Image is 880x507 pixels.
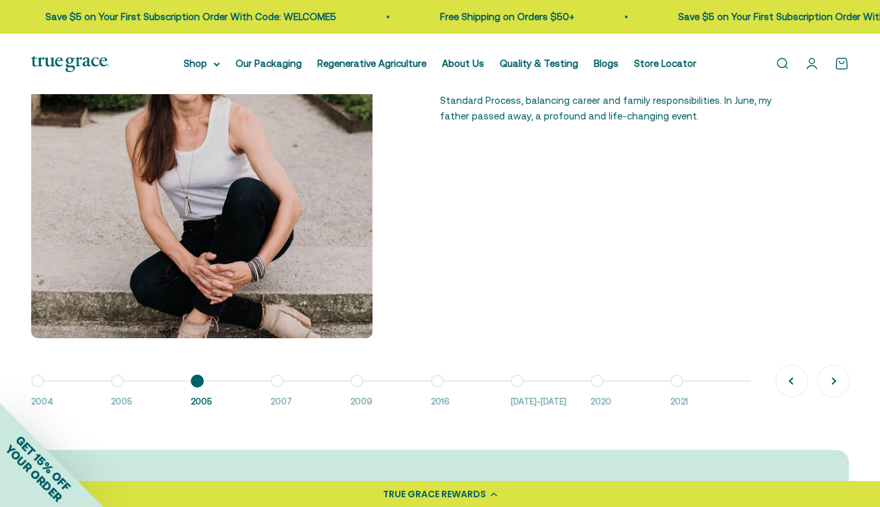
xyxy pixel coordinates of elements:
p: Save $5 on Your First Subscription Order With Code: WELCOME5 [42,9,333,25]
button: 2005 [191,381,271,409]
a: About Us [442,58,484,69]
p: In January, I moved back home to support my dad and began working at Standard Process, balancing ... [440,77,781,124]
summary: Shop [184,56,220,71]
span: 2007 [271,395,337,409]
a: Blogs [594,58,618,69]
a: Quality & Testing [500,58,578,69]
a: Free Shipping on Orders $50+ [437,11,571,22]
a: Store Locator [634,58,696,69]
div: TRUE GRACE REWARDS [383,488,486,501]
button: 2007 [271,381,350,409]
button: 2004 [31,381,111,409]
span: 2004 [31,395,98,409]
a: Our Packaging [236,58,302,69]
span: 2009 [350,395,417,409]
span: 2021 [670,395,737,409]
button: 2021 [670,381,750,409]
span: YOUR ORDER [3,442,65,504]
span: GET 15% OFF [13,433,73,493]
button: 2020 [591,381,670,409]
span: [DATE]-[DATE] [511,395,578,409]
span: 2020 [591,395,657,409]
a: Regenerative Agriculture [317,58,426,69]
button: 2016 [431,381,511,409]
span: 2005 [191,395,258,409]
span: 2005 [111,395,178,409]
button: 2009 [350,381,430,409]
span: 2016 [431,395,498,409]
button: 2005 [111,381,191,409]
button: [DATE]-[DATE] [511,381,591,409]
